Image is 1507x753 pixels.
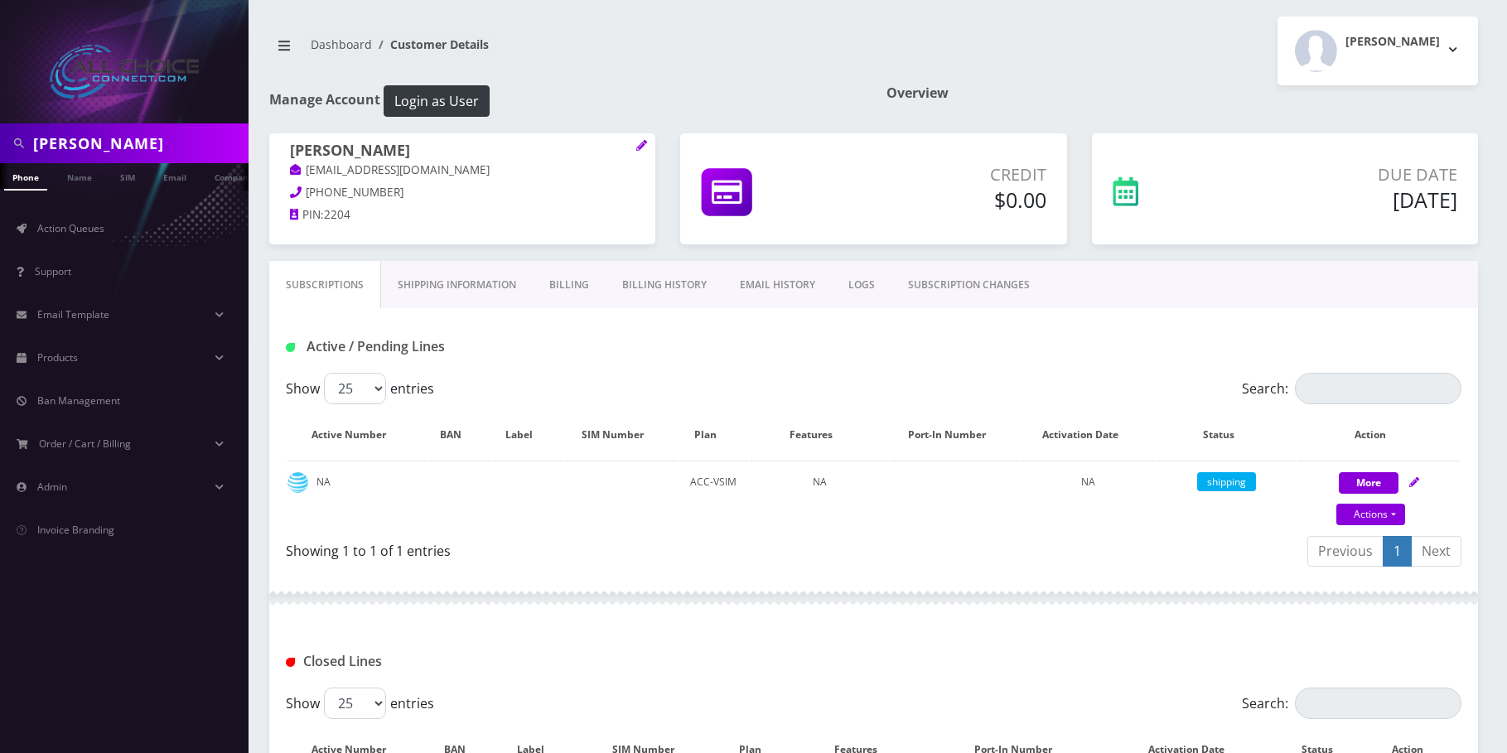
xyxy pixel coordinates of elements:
a: Subscriptions [269,261,381,309]
span: Action Queues [37,221,104,235]
a: SUBSCRIPTION CHANGES [891,261,1046,309]
input: Search in Company [33,128,244,159]
a: Dashboard [311,36,372,52]
span: 2204 [324,207,350,222]
input: Search: [1295,373,1461,404]
span: Support [35,264,71,278]
a: Login as User [380,90,490,109]
button: More [1339,472,1398,494]
img: Closed Lines [286,658,295,667]
h5: [DATE] [1235,187,1457,212]
label: Show entries [286,373,434,404]
h5: $0.00 [855,187,1046,212]
th: Port-In Number: activate to sort column ascending [891,411,1020,459]
td: ACC-VSIM [679,461,749,528]
a: PIN: [290,207,324,224]
a: [EMAIL_ADDRESS][DOMAIN_NAME] [290,162,490,179]
img: at&t.png [287,472,308,493]
select: Showentries [324,373,386,404]
div: Showing 1 to 1 of 1 entries [286,534,862,561]
td: NA [287,461,427,528]
label: Search: [1242,373,1461,404]
a: 1 [1383,536,1412,567]
input: Search: [1295,688,1461,719]
a: Shipping Information [381,261,533,309]
a: Email [155,163,195,189]
button: Login as User [384,85,490,117]
a: LOGS [832,261,891,309]
td: NA [750,461,889,528]
select: Showentries [324,688,386,719]
th: Features: activate to sort column ascending [750,411,889,459]
p: Credit [855,162,1046,187]
nav: breadcrumb [269,27,862,75]
label: Search: [1242,688,1461,719]
h1: Overview [886,85,1479,101]
img: Active / Pending Lines [286,343,295,352]
h1: Closed Lines [286,654,661,669]
a: Company [206,163,262,189]
span: Order / Cart / Billing [39,437,131,451]
a: Actions [1336,504,1405,525]
th: SIM Number: activate to sort column ascending [564,411,677,459]
h1: [PERSON_NAME] [290,142,635,162]
th: Activation Date: activate to sort column ascending [1022,411,1156,459]
span: Invoice Branding [37,523,114,537]
label: Show entries [286,688,434,719]
th: Action: activate to sort column ascending [1297,411,1460,459]
a: Billing [533,261,606,309]
a: Previous [1307,536,1384,567]
h1: Active / Pending Lines [286,339,661,355]
li: Customer Details [372,36,489,53]
a: Phone [4,163,47,191]
th: Status: activate to sort column ascending [1157,411,1297,459]
a: Name [59,163,100,189]
a: Next [1411,536,1461,567]
p: Due Date [1235,162,1457,187]
h1: Manage Account [269,85,862,117]
a: SIM [112,163,143,189]
span: [PHONE_NUMBER] [306,185,403,200]
th: Plan: activate to sort column ascending [679,411,749,459]
th: Active Number: activate to sort column ascending [287,411,427,459]
span: shipping [1197,472,1256,491]
th: BAN: activate to sort column ascending [428,411,490,459]
button: [PERSON_NAME] [1278,17,1478,85]
h2: [PERSON_NAME] [1345,35,1440,49]
th: Label: activate to sort column ascending [492,411,563,459]
a: Billing History [606,261,723,309]
img: All Choice Connect [50,45,199,99]
span: Products [37,350,78,364]
a: EMAIL HISTORY [723,261,832,309]
span: Email Template [37,307,109,321]
span: Ban Management [37,393,120,408]
span: NA [1081,475,1095,489]
span: Admin [37,480,67,494]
